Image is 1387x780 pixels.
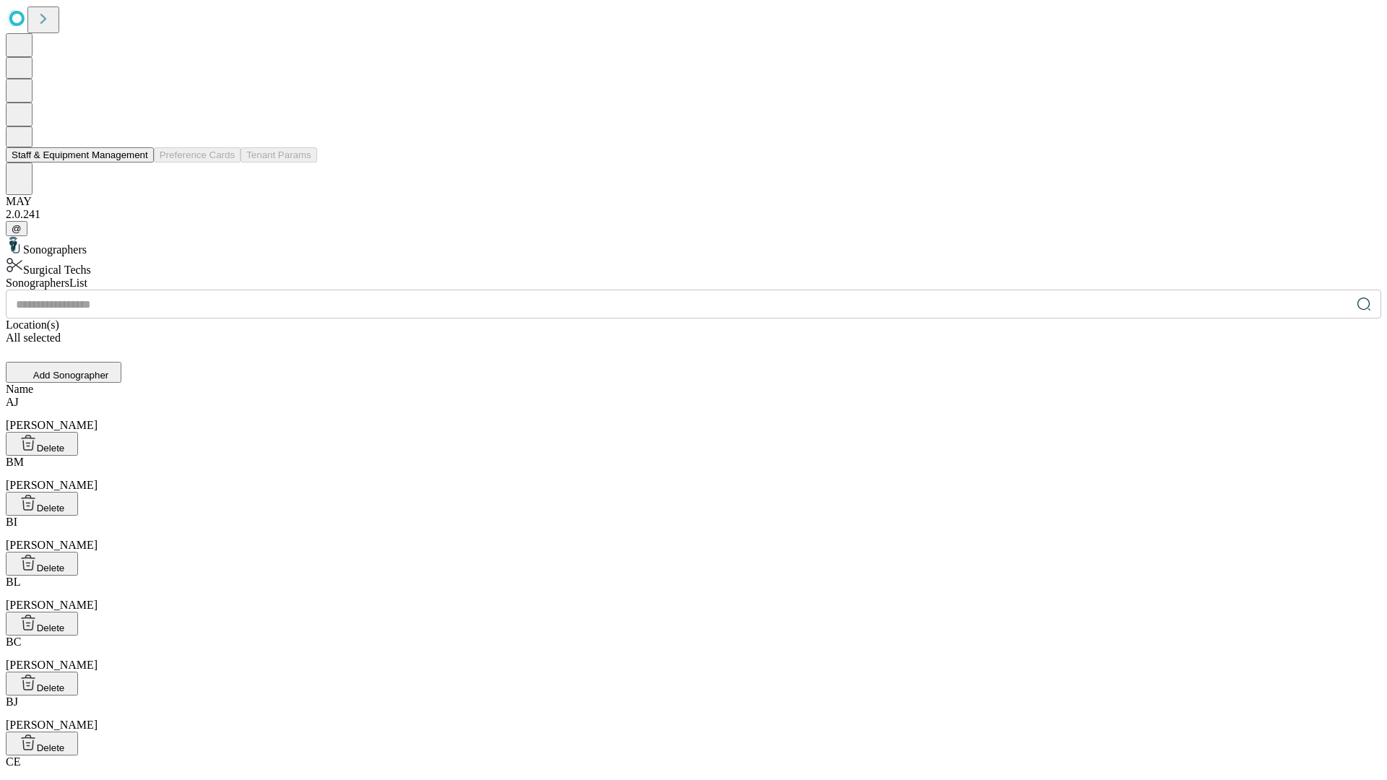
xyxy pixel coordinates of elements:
[12,223,22,234] span: @
[6,221,27,236] button: @
[6,318,59,331] span: Location(s)
[6,755,20,768] span: CE
[6,492,78,516] button: Delete
[6,362,121,383] button: Add Sonographer
[6,576,20,588] span: BL
[37,443,65,454] span: Delete
[6,396,1381,432] div: [PERSON_NAME]
[6,636,1381,672] div: [PERSON_NAME]
[6,576,1381,612] div: [PERSON_NAME]
[6,195,1381,208] div: MAY
[6,612,78,636] button: Delete
[6,456,1381,492] div: [PERSON_NAME]
[37,742,65,753] span: Delete
[6,672,78,695] button: Delete
[6,147,154,162] button: Staff & Equipment Management
[6,383,1381,396] div: Name
[37,682,65,693] span: Delete
[6,432,78,456] button: Delete
[6,516,17,528] span: BI
[37,503,65,513] span: Delete
[6,516,1381,552] div: [PERSON_NAME]
[241,147,317,162] button: Tenant Params
[6,331,1381,344] div: All selected
[6,636,21,648] span: BC
[6,396,19,408] span: AJ
[6,732,78,755] button: Delete
[6,552,78,576] button: Delete
[6,256,1381,277] div: Surgical Techs
[6,456,24,468] span: BM
[6,695,18,708] span: BJ
[6,208,1381,221] div: 2.0.241
[33,370,108,381] span: Add Sonographer
[37,563,65,573] span: Delete
[6,277,1381,290] div: Sonographers List
[6,236,1381,256] div: Sonographers
[154,147,241,162] button: Preference Cards
[6,695,1381,732] div: [PERSON_NAME]
[37,623,65,633] span: Delete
